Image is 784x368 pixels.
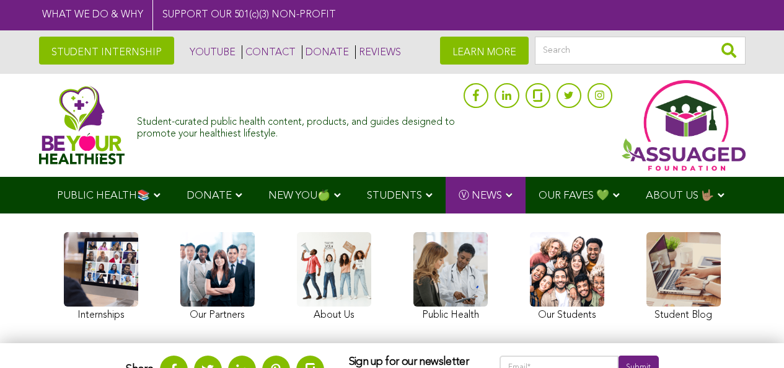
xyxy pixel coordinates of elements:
[622,80,746,171] img: Assuaged App
[242,45,296,59] a: CONTACT
[187,45,236,59] a: YOUTUBE
[39,86,125,164] img: Assuaged
[646,191,714,201] span: ABOUT US 🤟🏽
[355,45,401,59] a: REVIEWS
[39,177,746,213] div: Navigation Menu
[440,37,529,65] a: LEARN MORE
[57,191,150,201] span: PUBLIC HEALTH📚
[302,45,349,59] a: DONATE
[535,37,746,65] input: Search
[722,308,784,368] iframe: Chat Widget
[137,110,457,140] div: Student-curated public health content, products, and guides designed to promote your healthiest l...
[268,191,330,201] span: NEW YOU🍏
[539,191,609,201] span: OUR FAVES 💚
[187,191,232,201] span: DONATE
[459,191,502,201] span: Ⓥ NEWS
[39,37,174,65] a: STUDENT INTERNSHIP
[367,191,422,201] span: STUDENTS
[533,89,542,102] img: glassdoor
